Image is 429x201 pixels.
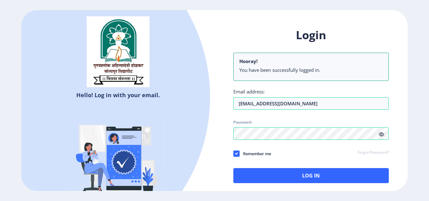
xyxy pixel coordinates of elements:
img: sulogo.png [87,16,149,87]
label: Password: [233,120,252,125]
button: Log In [233,168,389,183]
a: Forgot Password? [357,150,389,156]
h1: Login [233,28,389,43]
span: Remember me [240,150,271,157]
input: Email address [233,97,389,110]
b: Hooray! [239,58,258,64]
label: Email address: [233,88,265,95]
li: You have been successfully logged in. [239,67,383,73]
